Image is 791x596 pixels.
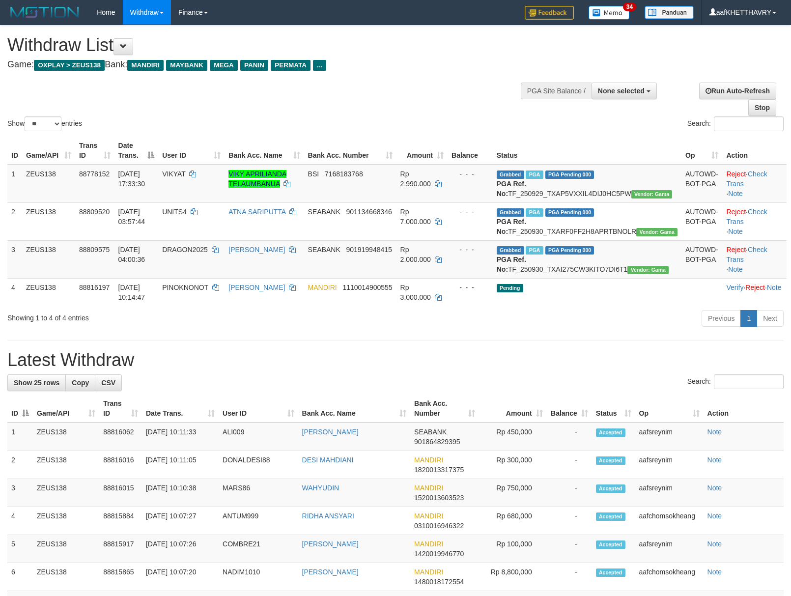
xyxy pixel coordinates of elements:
span: Rp 2.990.000 [400,170,431,188]
a: Reject [745,284,765,291]
b: PGA Ref. No: [497,218,526,235]
span: Accepted [596,456,625,465]
td: TF_250930_TXAI275CW3KITO7DI6T1 [493,240,681,278]
td: aafsreynim [635,451,704,479]
span: Copy 0310016946322 to clipboard [414,522,464,530]
th: Bank Acc. Name: activate to sort column ascending [298,395,411,423]
td: 5 [7,535,33,563]
span: MANDIRI [414,568,443,576]
span: PANIN [240,60,268,71]
span: Rp 2.000.000 [400,246,431,263]
span: Copy 1420019946770 to clipboard [414,550,464,558]
span: UNITS4 [162,208,187,216]
td: ZEUS138 [33,563,99,591]
td: 6 [7,563,33,591]
th: ID [7,137,22,165]
a: DESI MAHDIANI [302,456,354,464]
input: Search: [714,116,784,131]
img: panduan.png [645,6,694,19]
th: ID: activate to sort column descending [7,395,33,423]
td: ZEUS138 [22,240,75,278]
button: None selected [592,83,657,99]
span: Vendor URL: https://trx31.1velocity.biz [636,228,678,236]
a: RIDHA ANSYARI [302,512,354,520]
a: [PERSON_NAME] [228,246,285,254]
a: Reject [726,246,746,254]
a: Check Trans [726,208,767,226]
input: Search: [714,374,784,389]
td: 88815884 [99,507,142,535]
td: - [547,451,592,479]
th: Action [704,395,784,423]
span: Rp 7.000.000 [400,208,431,226]
span: OXPLAY > ZEUS138 [34,60,105,71]
a: Reject [726,170,746,178]
th: Trans ID: activate to sort column ascending [75,137,114,165]
span: SEABANK [308,246,340,254]
td: aafsreynim [635,479,704,507]
span: Accepted [596,428,625,437]
span: Copy 901864829395 to clipboard [414,438,460,446]
span: [DATE] 17:33:30 [118,170,145,188]
span: Accepted [596,540,625,549]
td: · · [722,202,787,240]
td: MARS86 [219,479,298,507]
th: Op: activate to sort column ascending [681,137,722,165]
td: ZEUS138 [33,451,99,479]
a: Note [707,484,722,492]
span: None selected [598,87,645,95]
td: aafsreynim [635,423,704,451]
a: VIKY APRILIANDA TELAUMBANUA [228,170,286,188]
span: Pending [497,284,523,292]
td: TF_250930_TXARF0FF2H8APRTBNOLR [493,202,681,240]
td: 88816062 [99,423,142,451]
td: 3 [7,240,22,278]
td: TF_250929_TXAP5VXXIL4DIJ0HC5PW [493,165,681,203]
td: - [547,507,592,535]
a: Stop [748,99,776,116]
td: 88815917 [99,535,142,563]
a: Verify [726,284,743,291]
th: Status [493,137,681,165]
td: [DATE] 10:07:26 [142,535,219,563]
div: - - - [452,207,489,217]
td: [DATE] 10:11:33 [142,423,219,451]
td: Rp 8,800,000 [479,563,546,591]
a: WAHYUDIN [302,484,339,492]
td: - [547,563,592,591]
span: Copy [72,379,89,387]
div: PGA Site Balance / [521,83,592,99]
span: PGA Pending [545,208,594,217]
td: Rp 680,000 [479,507,546,535]
td: 1 [7,423,33,451]
td: AUTOWD-BOT-PGA [681,165,722,203]
td: 1 [7,165,22,203]
span: SEABANK [308,208,340,216]
th: Bank Acc. Number: activate to sort column ascending [410,395,479,423]
span: Copy 1110014900555 to clipboard [342,284,392,291]
a: Copy [65,374,95,391]
a: Previous [702,310,741,327]
td: AUTOWD-BOT-PGA [681,240,722,278]
a: 1 [740,310,757,327]
td: 4 [7,507,33,535]
td: · · [722,278,787,306]
div: - - - [452,169,489,179]
span: ... [313,60,326,71]
td: ZEUS138 [33,535,99,563]
td: [DATE] 10:10:38 [142,479,219,507]
td: 2 [7,451,33,479]
td: ZEUS138 [33,507,99,535]
a: [PERSON_NAME] [302,540,359,548]
span: [DATE] 03:57:44 [118,208,145,226]
a: Check Trans [726,170,767,188]
span: [DATE] 04:00:36 [118,246,145,263]
a: Note [707,568,722,576]
span: 88809520 [79,208,110,216]
td: 88816015 [99,479,142,507]
span: MANDIRI [127,60,164,71]
a: [PERSON_NAME] [228,284,285,291]
td: aafchomsokheang [635,563,704,591]
td: - [547,423,592,451]
th: Op: activate to sort column ascending [635,395,704,423]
